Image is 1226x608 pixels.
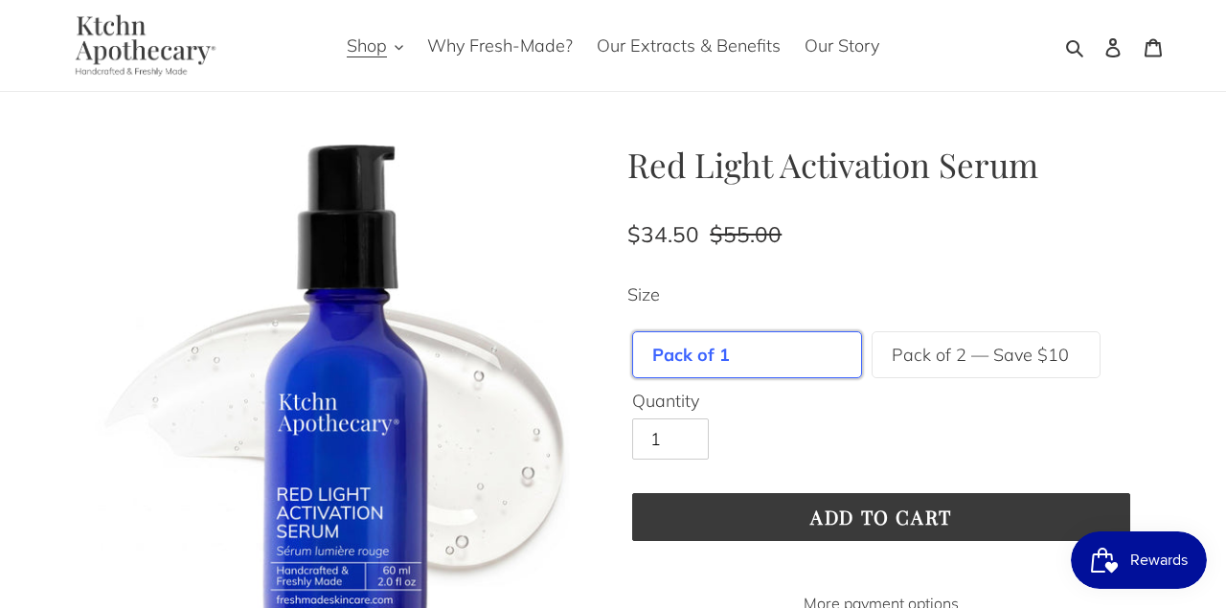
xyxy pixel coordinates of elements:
[337,30,413,61] button: Shop
[795,30,889,61] a: Our Story
[652,342,730,368] label: Pack of 1
[805,34,879,57] span: Our Story
[418,30,582,61] a: Why Fresh-Made?
[632,388,1130,414] label: Quantity
[1071,531,1207,589] iframe: Button to open loyalty program pop-up
[892,342,1069,368] label: Pack of 2 — Save $10
[632,493,1130,541] button: Add to cart
[597,34,781,57] span: Our Extracts & Benefits
[710,220,782,248] s: $55.00
[427,34,573,57] span: Why Fresh-Made?
[627,145,1135,185] h1: Red Light Activation Serum
[810,504,952,529] span: Add to cart
[627,281,1135,307] label: Size
[587,30,790,61] a: Our Extracts & Benefits
[53,14,230,77] img: Ktchn Apothecary
[347,34,387,57] span: Shop
[627,220,699,248] span: $34.50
